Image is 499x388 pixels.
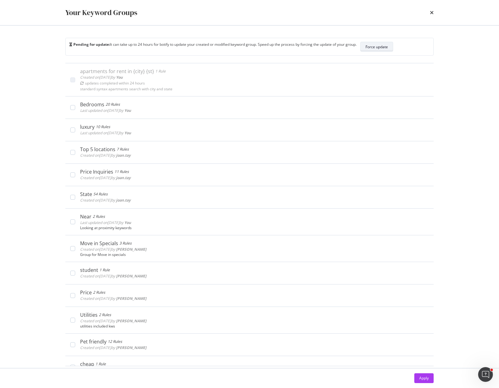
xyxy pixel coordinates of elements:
[419,375,429,381] div: Apply
[80,361,94,367] div: cheap
[117,146,129,152] div: 7 Rules
[80,169,113,175] div: Price Inquiries
[96,124,110,130] div: 10 Rules
[116,247,146,252] b: [PERSON_NAME]
[124,108,131,113] b: You
[80,318,146,323] span: Created on [DATE] by
[116,175,131,180] b: joan.tay
[80,296,146,301] span: Created on [DATE] by
[116,198,131,203] b: joan.tay
[124,220,131,225] b: You
[106,101,120,108] div: 20 Rules
[80,220,131,225] span: Last updated on [DATE] by
[116,75,123,80] b: You
[80,124,95,130] div: luxury
[73,42,110,47] b: Pending for update:
[80,175,131,180] span: Created on [DATE] by
[80,345,146,350] span: Created on [DATE] by
[478,367,493,382] iframe: Intercom live chat
[360,42,393,52] button: Force update
[80,289,92,296] div: Price
[80,312,98,318] div: Utilities
[80,68,154,74] div: apartments for rent in {city} {st}
[116,318,146,323] b: [PERSON_NAME]
[80,87,429,91] div: standard syntax apartments search with city and state
[80,75,123,80] span: Created on [DATE] by
[116,345,146,350] b: [PERSON_NAME]
[80,153,131,158] span: Created on [DATE] by
[80,226,429,230] div: Looking at proximity keywords
[80,130,131,135] span: Last updated on [DATE] by
[80,198,131,203] span: Created on [DATE] by
[80,108,131,113] span: Last updated on [DATE] by
[80,339,106,345] div: Pet friendly
[93,289,105,296] div: 2 Rules
[80,324,429,328] div: utilities included kws
[414,373,434,383] button: Apply
[80,253,429,257] div: Group for Move in specials
[80,214,91,220] div: Near
[80,101,104,108] div: Bedrooms
[116,296,146,301] b: [PERSON_NAME]
[80,240,118,246] div: Move in Specials
[80,267,98,273] div: student
[430,7,434,18] div: times
[93,191,108,197] div: 54 Rules
[366,44,388,49] div: Force update
[119,240,132,246] div: 3 Rules
[93,214,105,220] div: 2 Rules
[108,339,122,345] div: 12 Rules
[124,130,131,135] b: You
[69,42,357,52] div: It can take up to 24 hours for botify to update your created or modified keyword group. Speed up ...
[85,80,145,86] div: updates completed within 24 hours
[155,68,166,74] div: 1 Rule
[80,247,146,252] span: Created on [DATE] by
[80,191,92,197] div: State
[116,153,131,158] b: joan.tay
[99,312,111,318] div: 2 Rules
[65,7,137,18] div: Your Keyword Groups
[80,273,146,279] span: Created on [DATE] by
[114,169,129,175] div: 11 Rules
[80,146,115,152] div: Top 5 locations
[116,273,146,279] b: [PERSON_NAME]
[99,267,110,273] div: 1 Rule
[95,361,106,367] div: 1 Rule
[65,366,133,381] button: Create a new Keyword Group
